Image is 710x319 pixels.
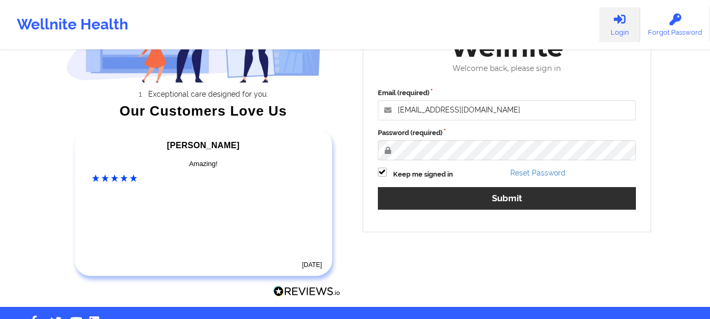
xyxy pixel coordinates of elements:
[66,106,341,116] div: Our Customers Love Us
[302,261,322,269] time: [DATE]
[378,128,636,138] label: Password (required)
[273,286,341,297] img: Reviews.io Logo
[510,169,565,177] a: Reset Password
[378,187,636,210] button: Submit
[76,90,341,98] li: Exceptional care designed for you.
[393,169,453,180] label: Keep me signed in
[92,159,315,169] div: Amazing!
[378,88,636,98] label: Email (required)
[371,64,644,73] div: Welcome back, please sign in
[167,141,240,150] span: [PERSON_NAME]
[273,286,341,300] a: Reviews.io Logo
[640,7,710,42] a: Forgot Password
[378,100,636,120] input: Email address
[599,7,640,42] a: Login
